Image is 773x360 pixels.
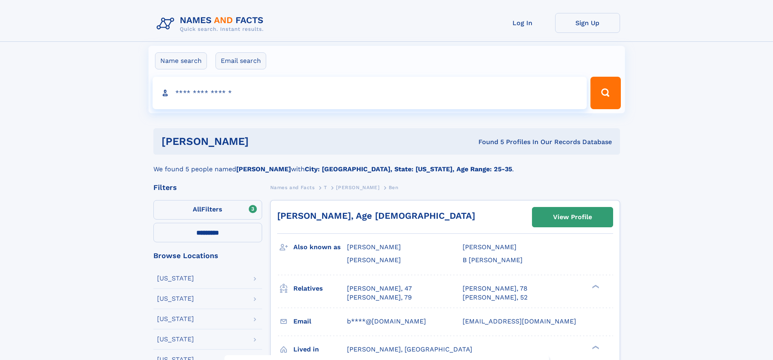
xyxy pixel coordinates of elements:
[463,243,517,251] span: [PERSON_NAME]
[347,256,401,264] span: [PERSON_NAME]
[555,13,620,33] a: Sign Up
[293,282,347,295] h3: Relatives
[215,52,266,69] label: Email search
[293,315,347,328] h3: Email
[157,295,194,302] div: [US_STATE]
[153,77,587,109] input: search input
[193,205,201,213] span: All
[553,208,592,226] div: View Profile
[389,185,398,190] span: Ben
[347,293,412,302] a: [PERSON_NAME], 79
[336,185,379,190] span: [PERSON_NAME]
[270,182,315,192] a: Names and Facts
[157,336,194,343] div: [US_STATE]
[153,200,262,220] label: Filters
[463,293,528,302] a: [PERSON_NAME], 52
[347,284,412,293] a: [PERSON_NAME], 47
[293,240,347,254] h3: Also known as
[347,243,401,251] span: [PERSON_NAME]
[324,185,327,190] span: T
[590,284,600,289] div: ❯
[463,256,523,264] span: B [PERSON_NAME]
[305,165,512,173] b: City: [GEOGRAPHIC_DATA], State: [US_STATE], Age Range: 25-35
[153,252,262,259] div: Browse Locations
[161,136,364,147] h1: [PERSON_NAME]
[153,13,270,35] img: Logo Names and Facts
[155,52,207,69] label: Name search
[336,182,379,192] a: [PERSON_NAME]
[277,211,475,221] a: [PERSON_NAME], Age [DEMOGRAPHIC_DATA]
[364,138,612,147] div: Found 5 Profiles In Our Records Database
[324,182,327,192] a: T
[153,155,620,174] div: We found 5 people named with .
[347,345,472,353] span: [PERSON_NAME], [GEOGRAPHIC_DATA]
[293,343,347,356] h3: Lived in
[490,13,555,33] a: Log In
[590,345,600,350] div: ❯
[153,184,262,191] div: Filters
[463,284,528,293] a: [PERSON_NAME], 78
[157,275,194,282] div: [US_STATE]
[590,77,620,109] button: Search Button
[236,165,291,173] b: [PERSON_NAME]
[463,317,576,325] span: [EMAIL_ADDRESS][DOMAIN_NAME]
[532,207,613,227] a: View Profile
[157,316,194,322] div: [US_STATE]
